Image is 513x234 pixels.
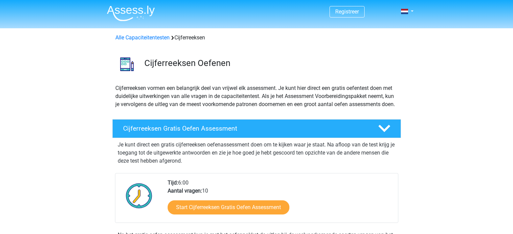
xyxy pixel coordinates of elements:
[168,179,178,186] b: Tijd:
[123,125,367,132] h4: Cijferreeksen Gratis Oefen Assessment
[118,141,396,165] p: Je kunt direct een gratis cijferreeksen oefenassessment doen om te kijken waar je staat. Na afloo...
[168,188,202,194] b: Aantal vragen:
[115,34,170,41] a: Alle Capaciteitentesten
[168,200,289,214] a: Start Cijferreeksen Gratis Oefen Assessment
[335,8,359,15] a: Registreer
[110,119,404,138] a: Cijferreeksen Gratis Oefen Assessment
[163,179,398,223] div: 6:00 10
[144,58,396,68] h3: Cijferreeksen Oefenen
[115,84,398,108] p: Cijferreeksen vormen een belangrijk deel van vrijwel elk assessment. Je kunt hier direct een grat...
[113,50,141,78] img: cijferreeksen
[113,34,401,42] div: Cijferreeksen
[122,179,156,212] img: Klok
[107,5,155,21] img: Assessly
